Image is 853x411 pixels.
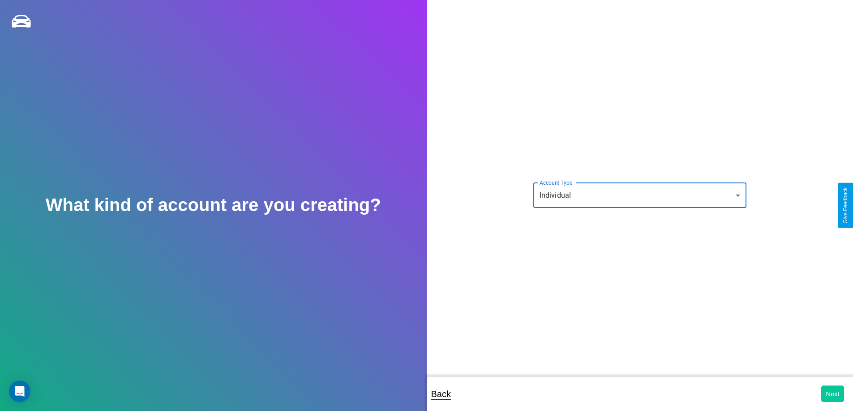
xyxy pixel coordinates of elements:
[842,187,849,224] div: Give Feedback
[821,386,844,402] button: Next
[46,195,381,215] h2: What kind of account are you creating?
[533,183,746,208] div: Individual
[431,386,451,402] p: Back
[540,179,572,186] label: Account Type
[9,381,30,402] div: Open Intercom Messenger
